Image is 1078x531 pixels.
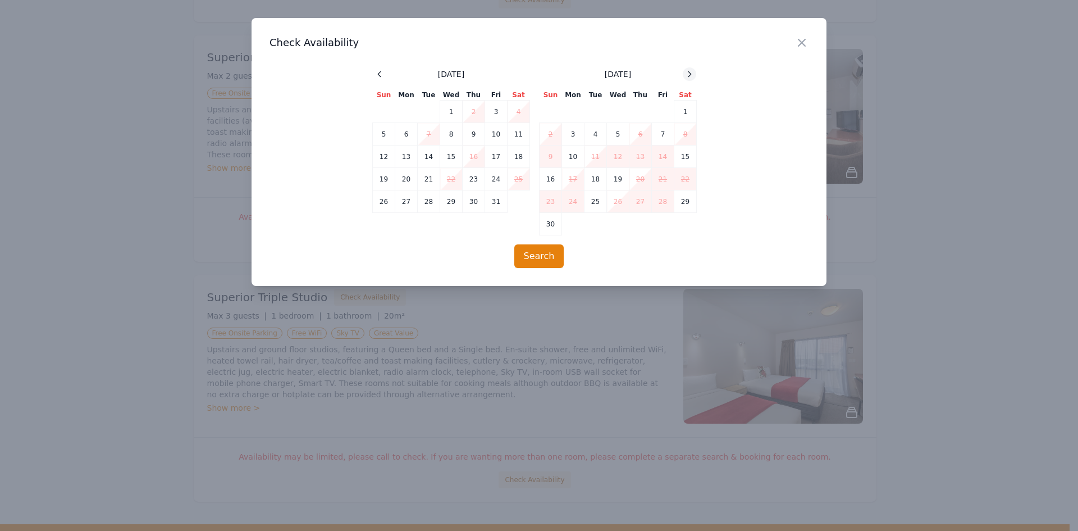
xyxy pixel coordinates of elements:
[440,90,463,101] th: Wed
[463,168,485,190] td: 23
[674,90,697,101] th: Sat
[652,123,674,146] td: 7
[562,190,584,213] td: 24
[584,190,607,213] td: 25
[674,101,697,123] td: 1
[508,90,530,101] th: Sat
[440,168,463,190] td: 22
[485,90,508,101] th: Fri
[540,123,562,146] td: 2
[508,146,530,168] td: 18
[418,168,440,190] td: 21
[607,190,629,213] td: 26
[652,168,674,190] td: 21
[652,190,674,213] td: 28
[463,123,485,146] td: 9
[373,146,395,168] td: 12
[607,90,629,101] th: Wed
[540,146,562,168] td: 9
[418,146,440,168] td: 14
[508,123,530,146] td: 11
[629,90,652,101] th: Thu
[629,168,652,190] td: 20
[485,168,508,190] td: 24
[508,168,530,190] td: 25
[562,168,584,190] td: 17
[418,90,440,101] th: Tue
[629,123,652,146] td: 6
[395,123,418,146] td: 6
[418,123,440,146] td: 7
[508,101,530,123] td: 4
[485,146,508,168] td: 17
[562,146,584,168] td: 10
[485,123,508,146] td: 10
[607,146,629,168] td: 12
[607,123,629,146] td: 5
[395,146,418,168] td: 13
[395,190,418,213] td: 27
[540,190,562,213] td: 23
[418,190,440,213] td: 28
[584,168,607,190] td: 18
[652,146,674,168] td: 14
[373,168,395,190] td: 19
[373,90,395,101] th: Sun
[652,90,674,101] th: Fri
[540,168,562,190] td: 16
[514,244,564,268] button: Search
[540,90,562,101] th: Sun
[607,168,629,190] td: 19
[463,146,485,168] td: 16
[584,123,607,146] td: 4
[463,90,485,101] th: Thu
[674,168,697,190] td: 22
[629,190,652,213] td: 27
[540,213,562,235] td: 30
[584,90,607,101] th: Tue
[605,69,631,80] span: [DATE]
[674,190,697,213] td: 29
[440,101,463,123] td: 1
[463,101,485,123] td: 2
[629,146,652,168] td: 13
[674,146,697,168] td: 15
[440,190,463,213] td: 29
[440,146,463,168] td: 15
[440,123,463,146] td: 8
[584,146,607,168] td: 11
[395,168,418,190] td: 20
[438,69,464,80] span: [DATE]
[485,190,508,213] td: 31
[485,101,508,123] td: 3
[395,90,418,101] th: Mon
[674,123,697,146] td: 8
[562,90,584,101] th: Mon
[269,36,808,49] h3: Check Availability
[463,190,485,213] td: 30
[562,123,584,146] td: 3
[373,123,395,146] td: 5
[373,190,395,213] td: 26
